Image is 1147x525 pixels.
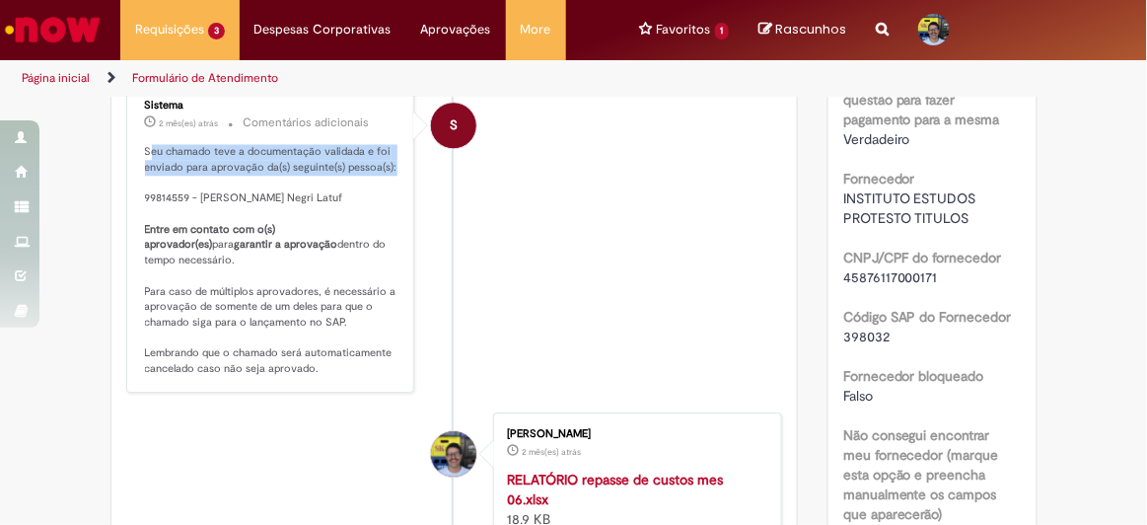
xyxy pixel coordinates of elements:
[431,431,476,477] div: Luiz Felipe Schiavon Martins De Souza
[254,20,392,39] span: Despesas Corporativas
[843,249,1002,266] b: CNPJ/CPF do fornecedor
[160,117,219,129] time: 08/08/2025 17:15:58
[715,23,730,39] span: 1
[843,426,999,523] b: Não consegui encontrar meu fornecedor (marque esta opção e preencha manualmente os campos que apa...
[208,23,225,39] span: 3
[843,268,938,286] span: 45876117000171
[145,100,399,112] div: Sistema
[775,20,846,38] span: Rascunhos
[758,20,846,38] a: No momento, sua lista de rascunhos tem 0 Itens
[145,144,399,377] p: Seu chamado teve a documentação validada e foi enviado para aprovação da(s) seguinte(s) pessoa(s)...
[22,70,90,86] a: Página inicial
[132,70,278,86] a: Formulário de Atendimento
[507,471,723,508] a: RELATÓRIO repasse de custos mes 06.xlsx
[507,428,761,440] div: [PERSON_NAME]
[843,367,984,385] b: Fornecedor bloqueado
[843,387,873,405] span: Falso
[843,170,915,187] b: Fornecedor
[15,60,654,97] ul: Trilhas de página
[135,20,204,39] span: Requisições
[843,130,910,148] span: Verdadeiro
[657,20,711,39] span: Favoritos
[235,237,338,252] b: garantir a aprovação
[421,20,491,39] span: Aprovações
[843,308,1012,326] b: Código SAP do Fornecedor
[522,446,581,458] span: 2 mês(es) atrás
[160,117,219,129] span: 2 mês(es) atrás
[244,114,370,131] small: Comentários adicionais
[843,189,980,227] span: INSTITUTO ESTUDOS PROTESTO TITULOS
[521,20,551,39] span: More
[450,102,458,149] span: S
[2,10,104,49] img: ServiceNow
[843,328,890,345] span: 398032
[843,51,1013,128] b: Estou autorizado pelo responsável da unidade em questão para fazer pagamento para a mesma
[431,103,476,148] div: System
[145,222,279,253] b: Entre em contato com o(s) aprovador(es)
